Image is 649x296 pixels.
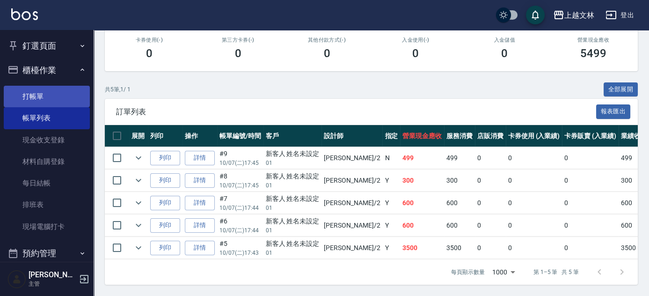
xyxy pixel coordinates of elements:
h3: 0 [324,47,330,60]
a: 每日結帳 [4,172,90,194]
th: 營業現金應收 [400,125,444,147]
p: 10/07 (二) 17:43 [219,249,261,257]
td: 3500 [444,237,475,259]
button: 列印 [150,218,180,233]
button: 列印 [150,151,180,165]
td: [PERSON_NAME] /2 [321,192,382,214]
a: 現場電腦打卡 [4,216,90,237]
td: [PERSON_NAME] /2 [321,215,382,237]
td: #5 [217,237,263,259]
button: expand row [131,218,146,232]
p: 每頁顯示數量 [451,268,485,276]
td: 0 [475,170,506,192]
button: 釘選頁面 [4,34,90,58]
button: save [526,6,545,24]
th: 客戶 [263,125,322,147]
button: 列印 [150,173,180,188]
td: 499 [444,147,475,169]
a: 詳情 [185,151,215,165]
td: 0 [506,170,562,192]
td: 0 [475,147,506,169]
td: 0 [506,237,562,259]
button: 預約管理 [4,241,90,266]
a: 詳情 [185,218,215,233]
td: [PERSON_NAME] /2 [321,237,382,259]
button: expand row [131,241,146,255]
button: expand row [131,196,146,210]
td: Y [382,170,400,192]
button: 列印 [150,196,180,210]
div: 上越文林 [564,9,594,21]
td: Y [382,215,400,237]
td: 0 [475,192,506,214]
a: 排班表 [4,194,90,215]
td: 600 [444,192,475,214]
td: #9 [217,147,263,169]
button: 上越文林 [549,6,598,25]
div: 新客人 姓名未設定 [266,239,320,249]
a: 帳單列表 [4,107,90,129]
td: #8 [217,170,263,192]
td: 300 [400,170,444,192]
p: 01 [266,181,320,190]
p: 10/07 (二) 17:45 [219,159,261,167]
h3: 0 [501,47,508,60]
a: 打帳單 [4,86,90,107]
th: 列印 [148,125,182,147]
th: 操作 [182,125,217,147]
p: 01 [266,249,320,257]
a: 材料自購登錄 [4,151,90,172]
td: 0 [506,147,562,169]
td: 0 [475,237,506,259]
button: 全部展開 [604,82,638,97]
td: 0 [475,215,506,237]
p: 主管 [29,280,76,288]
div: 新客人 姓名未設定 [266,194,320,204]
td: 600 [400,215,444,237]
td: #6 [217,215,263,237]
p: 10/07 (二) 17:44 [219,226,261,235]
a: 現金收支登錄 [4,129,90,151]
td: 0 [562,147,619,169]
td: 0 [506,192,562,214]
th: 展開 [129,125,148,147]
p: 01 [266,159,320,167]
p: 10/07 (二) 17:44 [219,204,261,212]
td: 600 [444,215,475,237]
th: 店販消費 [475,125,506,147]
h2: 營業現金應收 [560,37,627,43]
h2: 其他付款方式(-) [294,37,360,43]
p: 共 5 筆, 1 / 1 [105,85,131,94]
td: 600 [400,192,444,214]
div: 1000 [489,259,518,285]
button: 登出 [602,7,638,24]
th: 帳單編號/時間 [217,125,263,147]
button: expand row [131,173,146,187]
p: 第 1–5 筆 共 5 筆 [533,268,579,276]
td: Y [382,192,400,214]
div: 新客人 姓名未設定 [266,171,320,181]
a: 詳情 [185,196,215,210]
td: N [382,147,400,169]
th: 卡券使用 (入業績) [506,125,562,147]
td: [PERSON_NAME] /2 [321,170,382,192]
div: 新客人 姓名未設定 [266,216,320,226]
p: 10/07 (二) 17:45 [219,181,261,190]
td: 0 [562,170,619,192]
button: 櫃檯作業 [4,58,90,82]
h2: 入金儲值 [471,37,538,43]
td: 3500 [400,237,444,259]
h2: 第三方卡券(-) [205,37,271,43]
h3: 0 [146,47,153,60]
a: 詳情 [185,241,215,255]
td: 499 [400,147,444,169]
td: 0 [562,237,619,259]
a: 報表匯出 [596,107,631,116]
td: Y [382,237,400,259]
button: 列印 [150,241,180,255]
h3: 0 [235,47,241,60]
h5: [PERSON_NAME] [29,270,76,280]
p: 01 [266,226,320,235]
td: 0 [562,215,619,237]
th: 指定 [382,125,400,147]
